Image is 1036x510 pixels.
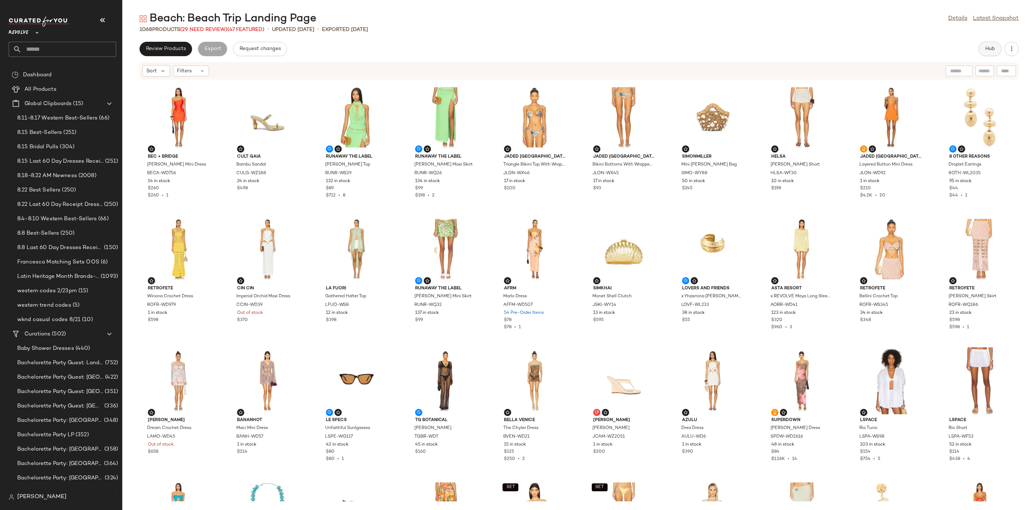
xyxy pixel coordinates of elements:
a: Details [948,14,967,23]
span: 50 in stock [682,178,705,185]
img: JLON-WD92_V1.jpg [854,84,927,151]
span: [PERSON_NAME] [148,417,209,424]
span: superdown [771,417,832,424]
div: Beach: Beach Trip Landing Page [140,12,316,26]
img: svg%3e [781,410,786,415]
span: ROFR-WD979 [147,302,176,308]
span: Marlo Dress [503,293,527,300]
span: 8.22 Best Sellers [17,186,60,194]
img: SIMO-WY88_V1.jpg [676,84,749,151]
span: Imperial Orchid Maxi Dress [236,293,290,300]
span: LFUO-WS8 [325,302,349,308]
img: svg%3e [595,279,599,283]
span: RUNR-WQ32 [414,302,442,308]
span: Jaded [GEOGRAPHIC_DATA] [593,154,654,160]
img: svg%3e [862,147,866,151]
span: LSPE-WG117 [325,434,353,440]
span: $198 [415,193,425,198]
img: BANH-WD57_V1.jpg [231,347,304,414]
img: svg%3e [595,147,599,151]
img: svg%3e [505,147,510,151]
span: TGBR-WD7 [414,434,438,440]
img: LSPE-WG117_V1.jpg [320,347,393,414]
span: (352) [74,431,89,439]
button: Review Products [140,42,192,56]
span: ROFR-WS345 [859,302,888,308]
span: (336) [103,402,118,410]
span: retrofete [148,285,209,292]
p: updated [DATE] [272,26,314,33]
span: Bachelorette Party LP [17,431,74,439]
span: 12 in stock [326,310,348,316]
span: [PERSON_NAME] Short [771,162,820,168]
span: x REVOLVE Maya Long Sleeve Belted Dress [771,293,832,300]
span: RUNR-WQ26 [414,170,442,177]
span: 8.22 Last 60 Day Receipt Dresses [17,200,103,209]
span: [PERSON_NAME] [592,425,630,432]
img: svg%3e [336,147,340,151]
span: (10) [81,316,93,324]
span: (66) [97,114,109,122]
span: • [960,325,967,330]
span: (422) [104,373,118,382]
span: JLON-WD92 [859,170,886,177]
div: Products [140,26,264,33]
img: JLON-WX46_V1.jpg [498,84,571,151]
img: AORR-WD41_V1.jpg [765,216,838,283]
span: 1 in stock [860,178,880,185]
span: (66) [97,215,109,223]
span: 8.8 Last 60 Day Dresses Receipts Best-Sellers [17,244,103,252]
span: LSPA-WS98 [859,434,885,440]
img: svg%3e [862,410,866,415]
span: (6) [99,258,108,266]
img: LAMO-WD45_V1.jpg [142,347,215,414]
img: AFFM-WD507_V1.jpg [498,216,571,283]
span: $598 [949,317,960,324]
img: svg%3e [336,410,340,415]
span: $598 [949,325,960,330]
span: • [425,193,432,198]
img: svg%3e [505,410,510,415]
img: svg%3e [425,147,430,151]
span: 10 in stock [771,178,794,185]
span: 1 [519,325,521,330]
span: Runaway The Label [326,154,387,160]
img: svg%3e [9,494,14,500]
img: 8OTH-WL2035_V1.jpg [944,84,1016,151]
span: Jaded [GEOGRAPHIC_DATA] [860,154,921,160]
span: $198 [771,185,781,192]
span: Baby Shower Dresses [17,344,74,353]
span: Bellini Crochet Top [859,293,898,300]
span: Monet Shell Clutch [592,293,632,300]
span: $245 [682,185,692,192]
span: 8 [343,193,345,198]
span: Latin Heritage Month Brands- DO NOT DELETE [17,272,99,281]
span: Rio Tunic [859,425,878,432]
span: JLON-WX45 [592,170,619,177]
img: BVEN-WD21_V1.jpg [498,347,571,414]
span: [PERSON_NAME] Dress [771,425,820,432]
span: Helsa [771,154,832,160]
span: Dashboard [23,71,51,79]
span: [PERSON_NAME] Maxi Skirt [414,162,473,168]
img: ROFR-WQ186_V1.jpg [944,216,1016,283]
span: $960 [771,325,782,330]
button: SET [503,483,518,491]
span: Unfaithful Sunlgasses [325,425,370,432]
span: LOVF-WL233 [681,302,709,308]
span: $55 [682,317,690,324]
span: 8.15 Last 60 Day Dresses Receipt [17,157,104,166]
span: 54 Pre-Order Items [504,310,544,316]
span: $348 [860,317,871,324]
span: 1068 [140,27,152,32]
button: SET [592,483,608,491]
span: 42 in stock [326,442,349,448]
span: x Yhasmina [PERSON_NAME] Cuff [681,293,742,300]
span: AFFM-WD507 [503,302,533,308]
span: $99 [415,185,423,192]
span: (15) [72,100,83,108]
span: BANH-WD57 [236,434,263,440]
img: svg%3e [238,279,243,283]
span: • [159,193,166,198]
span: BECA-WD756 [147,170,176,177]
